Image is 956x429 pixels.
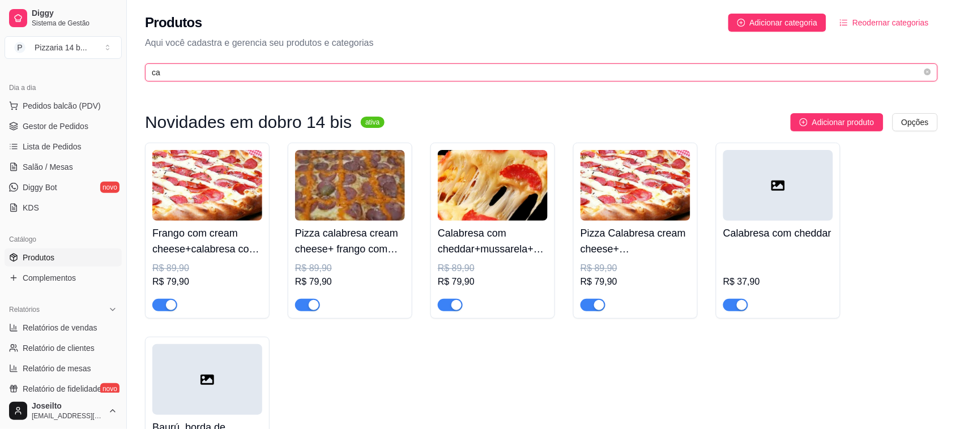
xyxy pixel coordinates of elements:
span: Relatório de clientes [23,342,95,354]
span: plus-circle [737,19,745,27]
a: Gestor de Pedidos [5,117,122,135]
button: Pedidos balcão (PDV) [5,97,122,115]
span: Relatórios de vendas [23,322,97,333]
button: Reodernar categorias [831,14,938,32]
div: R$ 79,90 [152,275,262,289]
span: Adicionar produto [812,116,874,128]
div: R$ 79,90 [295,275,405,289]
span: Diggy [32,8,117,19]
h4: Pizza Calabresa cream cheese+ baiacatu+sukita 2 litros [581,225,690,257]
img: product-image [438,150,548,221]
h4: Calabresa com cheddar [723,225,833,241]
div: R$ 89,90 [152,261,262,275]
span: Sistema de Gestão [32,19,117,28]
span: close-circle [924,67,931,78]
span: close-circle [924,68,931,75]
img: product-image [152,150,262,221]
h3: Novidades em dobro 14 bis [145,115,352,129]
button: Opções [893,113,938,131]
div: Catálogo [5,230,122,248]
button: Adicionar produto [791,113,884,131]
h4: Frango com cream cheese+calabresa com Cheddar+ sukita 2 litros [152,225,262,257]
h4: Calabresa com cheddar+mussarela+ sukita 2 litros [438,225,548,257]
a: Salão / Mesas [5,158,122,176]
span: P [14,42,25,53]
button: Joseilto[EMAIL_ADDRESS][DOMAIN_NAME] [5,397,122,424]
div: R$ 89,90 [295,261,405,275]
span: Diggy Bot [23,182,57,193]
span: plus-circle [800,118,808,126]
span: Adicionar categoria [750,16,818,29]
img: product-image [581,150,690,221]
div: Dia a dia [5,79,122,97]
button: Select a team [5,36,122,59]
a: Complementos [5,269,122,287]
span: Produtos [23,252,54,263]
div: Pizzaria 14 b ... [35,42,87,53]
span: Complementos [23,272,76,284]
span: Relatório de mesas [23,363,91,374]
a: Diggy Botnovo [5,178,122,196]
a: Relatório de fidelidadenovo [5,380,122,398]
a: DiggySistema de Gestão [5,5,122,32]
div: R$ 79,90 [581,275,690,289]
span: Joseilto [32,401,104,411]
a: Relatório de clientes [5,339,122,357]
sup: ativa [361,117,384,128]
img: product-image [295,150,405,221]
div: R$ 89,90 [581,261,690,275]
span: Pedidos balcão (PDV) [23,100,101,111]
div: R$ 37,90 [723,275,833,289]
button: Adicionar categoria [728,14,827,32]
div: R$ 79,90 [438,275,548,289]
input: Buscar por nome ou código do produto [152,66,922,79]
a: Relatório de mesas [5,359,122,377]
span: [EMAIL_ADDRESS][DOMAIN_NAME] [32,411,104,421]
a: Relatórios de vendas [5,319,122,337]
a: KDS [5,199,122,217]
span: Opções [902,116,929,128]
span: Gestor de Pedidos [23,121,88,132]
span: Reodernar categorias [852,16,929,29]
p: Aqui você cadastra e gerencia seu produtos e categorias [145,36,938,50]
h4: Pizza calabresa cream cheese+ frango com cheddar+ sukita 2 litros [295,225,405,257]
span: Relatório de fidelidade [23,383,101,394]
span: Salão / Mesas [23,161,73,173]
a: Lista de Pedidos [5,138,122,156]
a: Produtos [5,248,122,267]
h2: Produtos [145,14,202,32]
span: KDS [23,202,39,213]
div: R$ 89,90 [438,261,548,275]
span: ordered-list [840,19,848,27]
span: Lista de Pedidos [23,141,82,152]
span: Relatórios [9,305,40,314]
